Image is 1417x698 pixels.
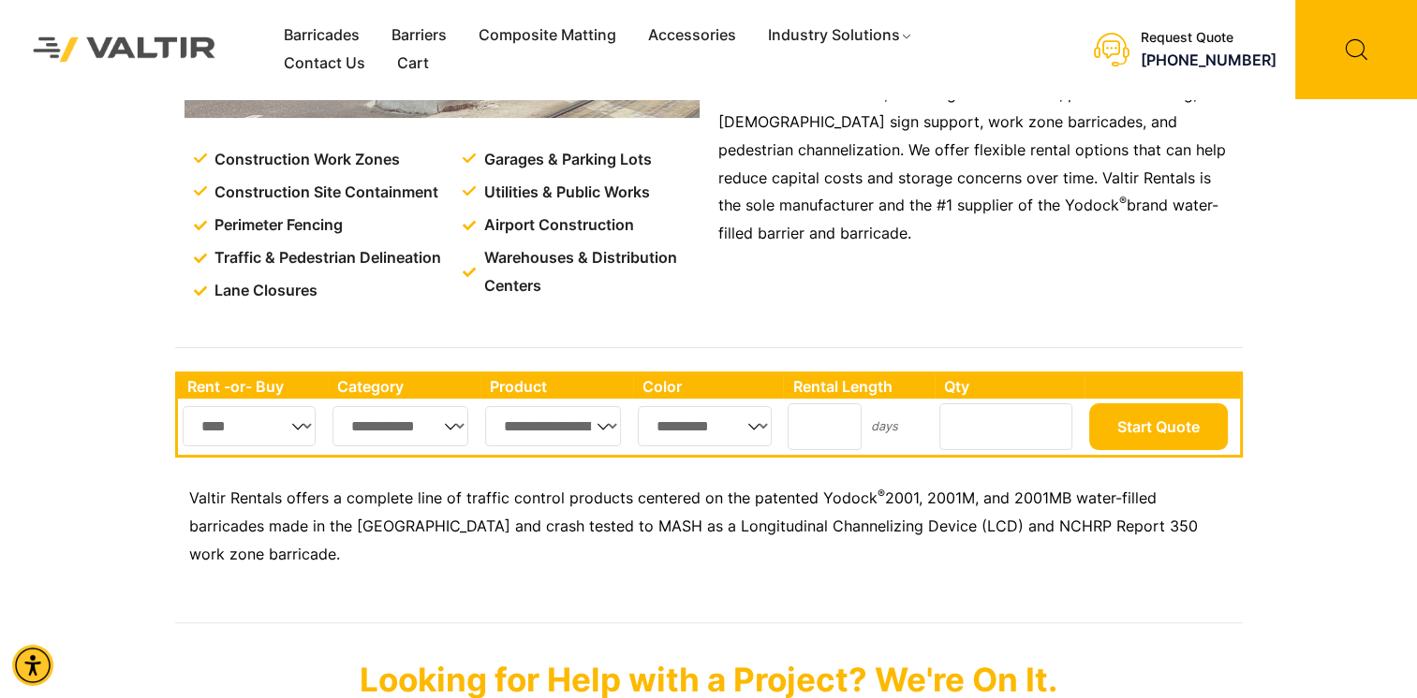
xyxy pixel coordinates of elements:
[1141,51,1277,69] a: call (888) 496-3625
[480,179,650,207] span: Utilities & Public Works
[718,52,1233,248] p: Valtir’s water-filled barricades can be assembled to meet various construction site needs, includ...
[376,22,463,50] a: Barriers
[1141,30,1277,46] div: Request Quote
[463,22,632,50] a: Composite Matting
[752,22,929,50] a: Industry Solutions
[189,488,1198,563] span: 2001, 2001M, and 2001MB water-filled barricades made in the [GEOGRAPHIC_DATA] and crash tested to...
[788,403,862,450] input: Number
[480,146,652,174] span: Garages & Parking Lots
[183,406,317,446] select: Single select
[210,277,317,305] span: Lane Closures
[633,374,784,399] th: Color
[638,406,772,446] select: Single select
[1119,194,1127,208] sup: ®
[480,211,634,240] span: Airport Construction
[485,406,621,446] select: Single select
[332,406,469,446] select: Single select
[268,22,376,50] a: Barricades
[210,211,343,240] span: Perimeter Fencing
[210,179,438,207] span: Construction Site Containment
[870,419,897,433] small: days
[328,374,481,399] th: Category
[12,645,53,686] div: Accessibility Menu
[210,146,400,174] span: Construction Work Zones
[210,244,441,272] span: Traffic & Pedestrian Delineation
[939,403,1072,450] input: Number
[783,374,935,399] th: Rental Length
[632,22,752,50] a: Accessories
[935,374,1084,399] th: Qty
[480,374,633,399] th: Product
[480,244,703,300] span: Warehouses & Distribution Centers
[14,18,235,80] img: Valtir Rentals
[178,374,328,399] th: Rent -or- Buy
[268,50,381,78] a: Contact Us
[878,487,885,501] sup: ®
[1089,403,1228,450] button: Start Quote
[381,50,445,78] a: Cart
[189,488,878,507] span: Valtir Rentals offers a complete line of traffic control products centered on the patented Yodock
